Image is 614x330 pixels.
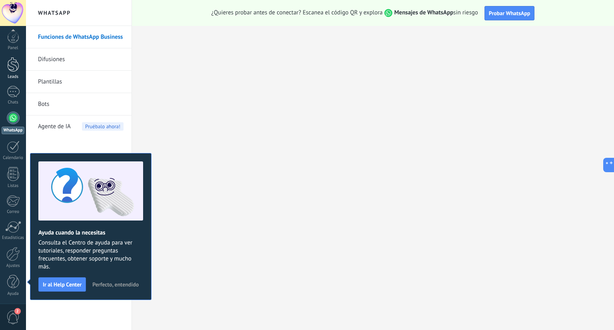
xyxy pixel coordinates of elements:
[26,93,132,115] li: Bots
[26,71,132,93] li: Plantillas
[211,9,478,17] span: ¿Quieres probar antes de conectar? Escanea el código QR y explora sin riesgo
[2,100,25,105] div: Chats
[489,10,530,17] span: Probar WhatsApp
[2,155,25,161] div: Calendario
[2,209,25,215] div: Correo
[2,183,25,189] div: Listas
[2,127,24,134] div: WhatsApp
[43,282,82,287] span: Ir al Help Center
[2,291,25,296] div: Ayuda
[38,115,71,138] span: Agente de IA
[394,9,453,16] strong: Mensajes de WhatsApp
[89,278,142,290] button: Perfecto, entendido
[38,229,143,237] h2: Ayuda cuando la necesitas
[38,26,124,48] a: Funciones de WhatsApp Business
[38,48,124,71] a: Difusiones
[26,115,132,137] li: Agente de IA
[38,115,124,138] a: Agente de IA Pruébalo ahora!
[14,308,21,314] span: 2
[38,93,124,115] a: Bots
[484,6,535,20] button: Probar WhatsApp
[2,46,25,51] div: Panel
[92,282,139,287] span: Perfecto, entendido
[26,26,132,48] li: Funciones de WhatsApp Business
[2,74,25,80] div: Leads
[82,122,124,131] span: Pruébalo ahora!
[2,263,25,268] div: Ajustes
[38,277,86,292] button: Ir al Help Center
[2,235,25,241] div: Estadísticas
[38,71,124,93] a: Plantillas
[38,239,143,271] span: Consulta el Centro de ayuda para ver tutoriales, responder preguntas frecuentes, obtener soporte ...
[26,48,132,71] li: Difusiones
